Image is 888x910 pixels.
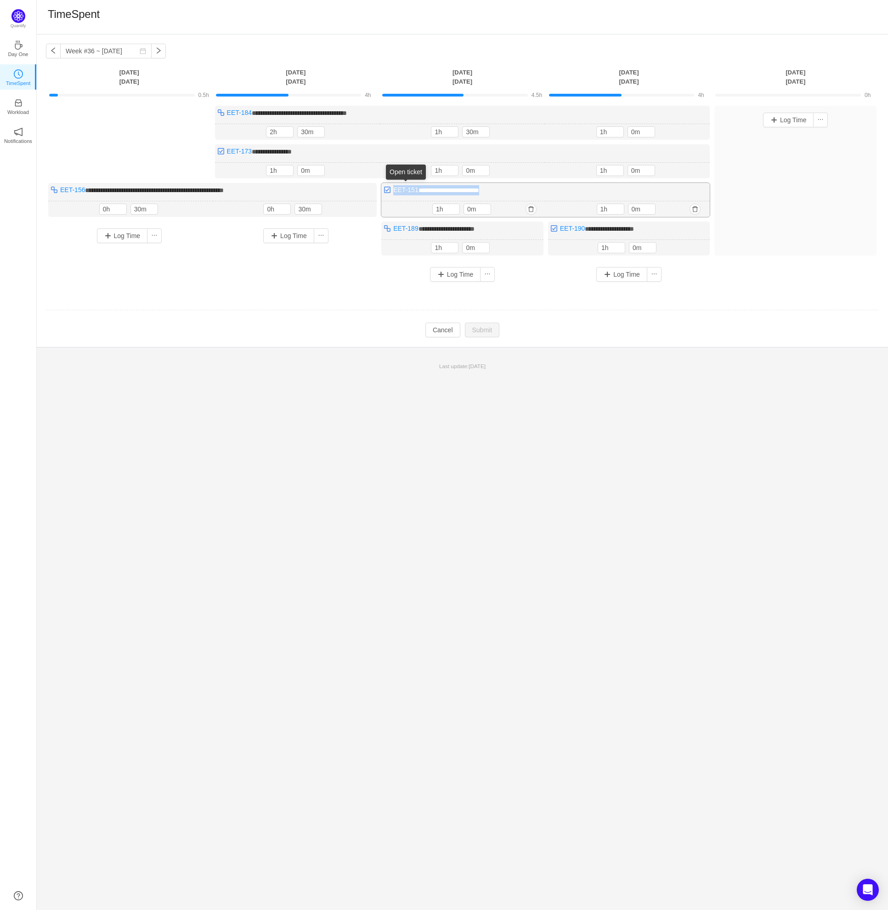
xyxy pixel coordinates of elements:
span: 4.5h [532,92,542,98]
button: icon: ellipsis [480,267,495,282]
a: icon: question-circle [14,891,23,900]
i: icon: calendar [140,48,146,54]
a: icon: coffeeDay One [14,43,23,52]
th: [DATE] [DATE] [546,68,713,86]
img: 10316 [217,109,225,116]
button: Log Time [97,228,148,243]
th: [DATE] [DATE] [379,68,546,86]
a: EET-184 [227,109,252,116]
th: [DATE] [DATE] [213,68,379,86]
button: icon: right [151,44,166,58]
p: Workload [7,108,29,116]
h1: TimeSpent [48,7,100,21]
button: Log Time [596,267,647,282]
a: EET-190 [560,225,585,232]
img: 10318 [384,186,391,193]
i: icon: notification [14,127,23,136]
span: 0.5h [198,92,209,98]
img: 10316 [384,225,391,232]
a: icon: notificationNotifications [14,130,23,139]
button: icon: delete [526,204,537,215]
span: 4h [365,92,371,98]
button: Log Time [763,113,814,127]
a: EET-156 [60,186,85,193]
div: Open Intercom Messenger [857,879,879,901]
a: EET-151 [393,186,418,193]
img: Quantify [11,9,25,23]
p: TimeSpent [6,79,31,87]
button: icon: ellipsis [647,267,662,282]
p: Day One [8,50,28,58]
img: 10316 [51,186,58,193]
button: Submit [465,323,500,337]
button: icon: delete [690,204,701,215]
button: icon: ellipsis [147,228,162,243]
i: icon: inbox [14,98,23,108]
div: Open ticket [386,165,426,180]
img: 10318 [550,225,558,232]
button: icon: ellipsis [314,228,328,243]
button: Log Time [263,228,314,243]
p: Notifications [4,137,32,145]
span: Last update: [439,363,486,369]
input: Select a week [60,44,152,58]
span: 4h [698,92,704,98]
th: [DATE] [DATE] [46,68,213,86]
th: [DATE] [DATE] [712,68,879,86]
a: icon: inboxWorkload [14,101,23,110]
button: Cancel [425,323,460,337]
p: Quantify [11,23,26,29]
button: icon: left [46,44,61,58]
a: EET-189 [393,225,418,232]
i: icon: coffee [14,40,23,50]
span: [DATE] [469,363,486,369]
a: icon: clock-circleTimeSpent [14,72,23,81]
span: 0h [865,92,871,98]
img: 10318 [217,148,225,155]
i: icon: clock-circle [14,69,23,79]
a: EET-173 [227,148,252,155]
button: icon: ellipsis [813,113,828,127]
button: Log Time [430,267,481,282]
